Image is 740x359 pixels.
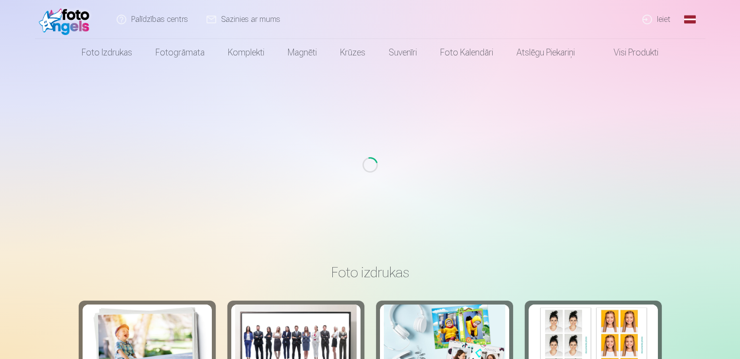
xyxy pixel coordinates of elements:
[144,39,216,66] a: Fotogrāmata
[586,39,670,66] a: Visi produkti
[86,264,654,281] h3: Foto izdrukas
[39,4,95,35] img: /v1
[70,39,144,66] a: Foto izdrukas
[377,39,429,66] a: Suvenīri
[328,39,377,66] a: Krūzes
[276,39,328,66] a: Magnēti
[429,39,505,66] a: Foto kalendāri
[505,39,586,66] a: Atslēgu piekariņi
[216,39,276,66] a: Komplekti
